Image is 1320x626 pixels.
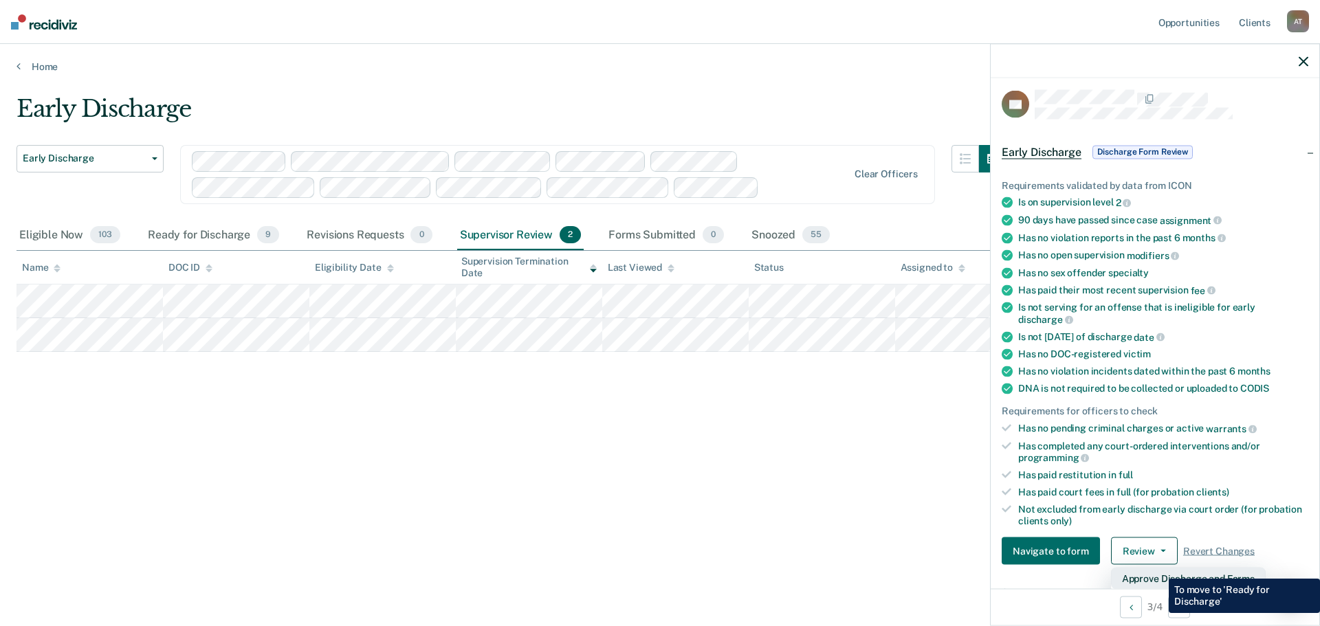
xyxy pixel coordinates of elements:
div: Supervision Termination Date [461,256,597,279]
span: discharge [1018,314,1073,325]
div: Is not serving for an offense that is ineligible for early [1018,302,1308,325]
button: Navigate to form [1002,537,1100,565]
div: Not excluded from early discharge via court order (for probation clients [1018,503,1308,526]
span: 2 [560,226,581,244]
span: 103 [90,226,120,244]
span: 55 [802,226,830,244]
span: clients) [1196,487,1229,498]
div: 3 / 4 [991,588,1319,625]
div: A T [1287,10,1309,32]
span: victim [1123,348,1151,359]
div: Requirements for officers to check [1002,405,1308,417]
a: Navigate to form link [1002,537,1105,565]
button: Approve Discharge and Forms [1111,568,1266,590]
span: date [1134,331,1164,342]
div: Revisions Requests [304,221,434,251]
span: Revert Changes [1183,546,1255,557]
span: only) [1050,515,1072,526]
span: modifiers [1127,250,1180,261]
span: warrants [1206,423,1257,434]
span: Discharge Form Review [1092,145,1193,159]
span: assignment [1160,214,1222,225]
span: programming [1018,452,1089,463]
button: Previous Opportunity [1120,596,1142,618]
div: Has paid court fees in full (for probation [1018,487,1308,498]
span: Early Discharge [1002,145,1081,159]
div: Has no DOC-registered [1018,348,1308,360]
a: Home [16,60,1303,73]
div: 90 days have passed since case [1018,214,1308,227]
div: Open Intercom Messenger [1273,579,1306,612]
button: Next Opportunity [1168,596,1190,618]
div: Ready for Discharge [145,221,282,251]
span: Early Discharge [23,153,146,164]
span: full [1119,469,1133,480]
div: DOC ID [168,262,212,273]
div: Forms Submitted [606,221,727,251]
div: Eligibility Date [315,262,394,273]
span: 2 [1116,197,1132,208]
div: DNA is not required to be collected or uploaded to [1018,383,1308,394]
div: Is on supervision level [1018,197,1308,209]
span: 0 [410,226,432,244]
div: Has paid restitution in [1018,469,1308,481]
span: fee [1191,284,1215,295]
span: specialty [1108,267,1149,278]
div: Has paid their most recent supervision [1018,284,1308,296]
div: Has no pending criminal charges or active [1018,423,1308,435]
div: Last Viewed [608,262,674,273]
span: months [1182,232,1226,243]
button: Review [1111,537,1178,565]
div: Eligible Now [16,221,123,251]
span: CODIS [1240,383,1269,394]
div: Supervisor Review [457,221,584,251]
div: Early DischargeDischarge Form Review [991,130,1319,174]
span: 0 [703,226,724,244]
div: Has no violation reports in the past 6 [1018,232,1308,244]
div: Name [22,262,60,273]
div: Has no sex offender [1018,267,1308,278]
div: Early Discharge [16,95,1006,134]
div: Status [754,262,784,273]
img: Recidiviz [11,14,77,30]
span: 9 [257,226,279,244]
div: Has no violation incidents dated within the past 6 [1018,366,1308,377]
span: months [1237,366,1270,377]
div: Is not [DATE] of discharge [1018,331,1308,343]
div: Snoozed [749,221,833,251]
div: Assigned to [901,262,965,273]
dt: Supervision [1002,587,1308,599]
div: Has no open supervision [1018,249,1308,262]
div: Requirements validated by data from ICON [1002,179,1308,191]
div: Has completed any court-ordered interventions and/or [1018,440,1308,463]
div: Clear officers [855,168,918,180]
